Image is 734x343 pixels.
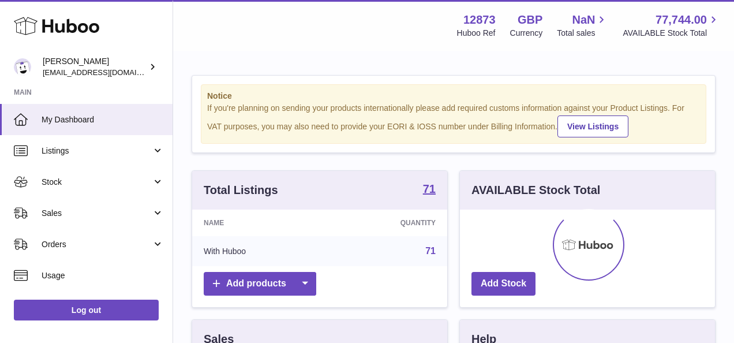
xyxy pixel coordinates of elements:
h3: AVAILABLE Stock Total [471,182,600,198]
div: If you're planning on sending your products internationally please add required customs informati... [207,103,700,137]
div: Huboo Ref [457,28,496,39]
th: Quantity [327,210,447,236]
strong: GBP [518,12,542,28]
a: 77,744.00 AVAILABLE Stock Total [623,12,720,39]
h3: Total Listings [204,182,278,198]
span: Total sales [557,28,608,39]
span: Listings [42,146,152,156]
a: Add Stock [471,272,535,296]
span: Stock [42,177,152,188]
a: Log out [14,300,159,320]
a: Add products [204,272,316,296]
span: 77,744.00 [656,12,707,28]
span: Usage [42,270,164,281]
strong: 12873 [463,12,496,28]
strong: 71 [423,183,436,195]
div: [PERSON_NAME] [43,56,147,78]
span: Sales [42,208,152,219]
a: View Listings [557,115,628,137]
span: NaN [572,12,595,28]
a: NaN Total sales [557,12,608,39]
a: 71 [425,246,436,256]
img: tikhon.oleinikov@sleepandglow.com [14,58,31,76]
span: My Dashboard [42,114,164,125]
th: Name [192,210,327,236]
div: Currency [510,28,543,39]
span: Orders [42,239,152,250]
td: With Huboo [192,236,327,266]
a: 71 [423,183,436,197]
strong: Notice [207,91,700,102]
span: [EMAIL_ADDRESS][DOMAIN_NAME] [43,68,170,77]
span: AVAILABLE Stock Total [623,28,720,39]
